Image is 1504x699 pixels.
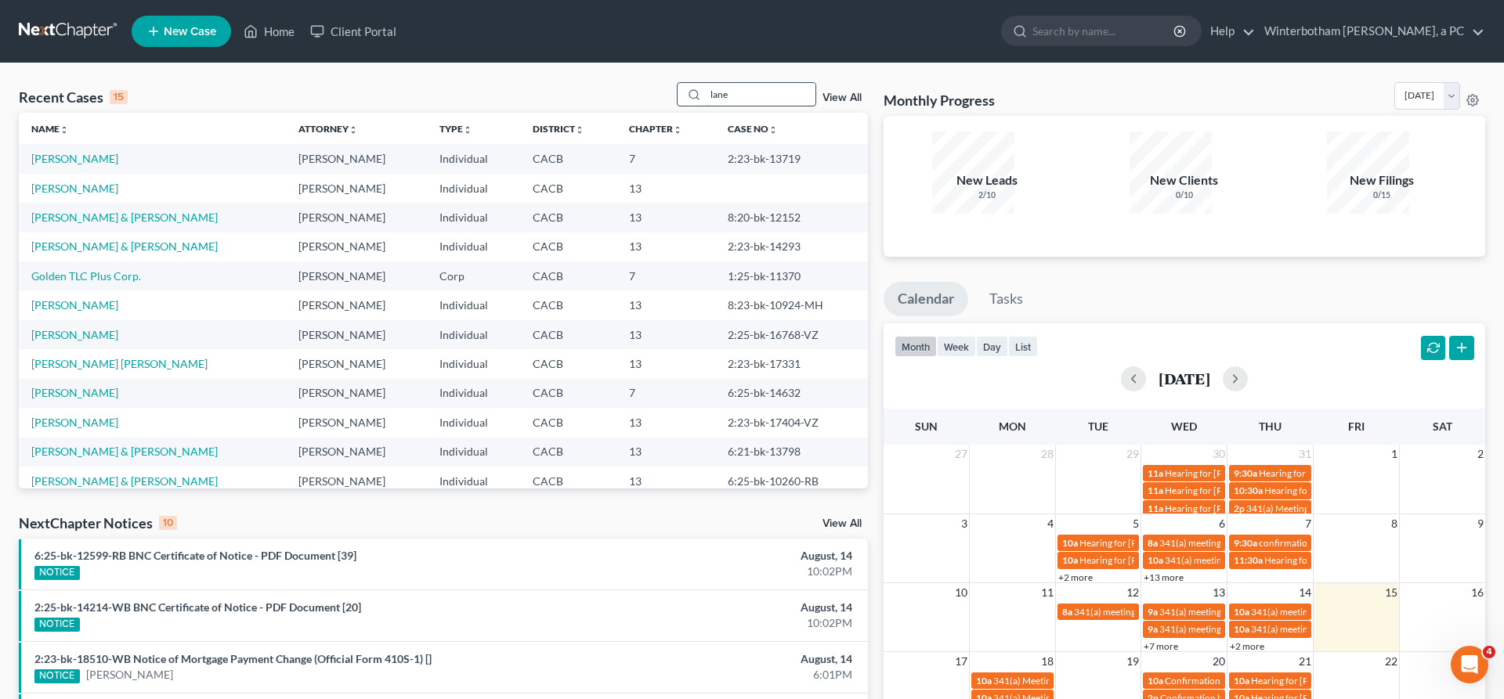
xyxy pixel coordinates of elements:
span: 22 [1383,652,1399,671]
a: Client Portal [302,17,404,45]
span: 9:30a [1234,537,1257,549]
span: 1 [1390,445,1399,463]
td: CACB [520,261,617,290]
span: Wed [1171,420,1197,433]
span: Hearing for [PERSON_NAME] [1251,675,1373,686]
a: [PERSON_NAME] [31,182,118,195]
span: 10a [1148,554,1163,566]
span: 6 [1217,514,1227,533]
td: CACB [520,349,617,378]
span: 14 [1297,583,1313,602]
span: 8 [1390,514,1399,533]
div: New Clients [1130,171,1239,189]
td: CACB [520,290,617,319]
span: 21 [1297,652,1313,671]
td: 13 [616,349,715,378]
span: 28 [1039,445,1055,463]
a: 2:23-bk-18510-WB Notice of Mortgage Payment Change (Official Form 410S-1) [] [34,652,432,665]
a: [PERSON_NAME] & [PERSON_NAME] [31,240,218,253]
span: Mon [999,420,1026,433]
i: unfold_more [463,125,472,135]
input: Search by name... [1032,16,1176,45]
a: View All [822,92,862,103]
td: CACB [520,467,617,495]
td: 2:23-bk-17404-VZ [715,408,867,437]
i: unfold_more [60,125,69,135]
button: day [976,336,1008,357]
div: 15 [110,90,128,104]
td: CACB [520,379,617,408]
div: New Filings [1327,171,1437,189]
a: Calendar [884,282,968,316]
td: Corp [427,261,520,290]
td: Individual [427,379,520,408]
span: 10a [1234,606,1249,618]
td: Individual [427,320,520,349]
button: list [1008,336,1038,357]
span: 341(a) meeting for [PERSON_NAME] [1251,606,1402,618]
td: [PERSON_NAME] [286,379,427,408]
div: August, 14 [590,548,852,564]
td: 2:25-bk-16768-VZ [715,320,867,349]
td: [PERSON_NAME] [286,320,427,349]
td: Individual [427,349,520,378]
a: 6:25-bk-12599-RB BNC Certificate of Notice - PDF Document [39] [34,549,356,562]
span: Hearing for [PERSON_NAME] [1264,554,1386,566]
td: 13 [616,467,715,495]
span: 341(a) meeting for [PERSON_NAME] [1159,623,1311,635]
td: [PERSON_NAME] [286,408,427,437]
td: [PERSON_NAME] [286,349,427,378]
span: Sun [915,420,938,433]
span: Hearing for [PERSON_NAME] & [PERSON_NAME] [1079,537,1285,549]
td: Individual [427,290,520,319]
h2: [DATE] [1159,370,1210,387]
a: [PERSON_NAME] [31,386,118,399]
td: [PERSON_NAME] [286,144,427,173]
span: Hearing for [PERSON_NAME] [1264,485,1386,496]
td: [PERSON_NAME] [286,232,427,261]
span: 10a [1062,554,1078,566]
a: 2:25-bk-14214-WB BNC Certificate of Notice - PDF Document [20] [34,600,361,614]
div: NOTICE [34,669,80,683]
div: NextChapter Notices [19,513,177,532]
span: confirmation hearing for [PERSON_NAME] [1259,537,1435,549]
span: 13 [1211,583,1227,602]
span: 29 [1125,445,1141,463]
span: 31 [1297,445,1313,463]
td: 13 [616,320,715,349]
td: 13 [616,232,715,261]
a: [PERSON_NAME] [31,152,118,165]
td: 1:25-bk-11370 [715,261,867,290]
span: 11 [1039,583,1055,602]
td: 2:23-bk-13719 [715,144,867,173]
span: 341(a) meeting for [PERSON_NAME] [1074,606,1225,618]
td: 8:23-bk-10924-MH [715,290,867,319]
div: New Leads [932,171,1042,189]
td: 7 [616,379,715,408]
span: 10:30a [1234,485,1263,496]
span: 15 [1383,583,1399,602]
span: Fri [1348,420,1365,433]
td: [PERSON_NAME] [286,438,427,467]
a: +7 more [1144,640,1178,652]
span: 341(a) Meeting for [PERSON_NAME] [1246,503,1398,514]
td: Individual [427,408,520,437]
td: Individual [427,467,520,495]
span: Hearing for [PERSON_NAME] and [PERSON_NAME] [PERSON_NAME] [1165,485,1455,496]
td: CACB [520,203,617,232]
td: CACB [520,320,617,349]
td: CACB [520,144,617,173]
span: Confirmation hearing for [PERSON_NAME] [1165,675,1343,686]
td: [PERSON_NAME] [286,203,427,232]
div: NOTICE [34,566,80,580]
td: 13 [616,408,715,437]
td: Individual [427,203,520,232]
i: unfold_more [673,125,682,135]
span: 18 [1039,652,1055,671]
td: CACB [520,232,617,261]
td: [PERSON_NAME] [286,174,427,203]
td: 2:23-bk-14293 [715,232,867,261]
h3: Monthly Progress [884,91,995,110]
span: 10a [1148,675,1163,686]
span: 11a [1148,467,1163,479]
